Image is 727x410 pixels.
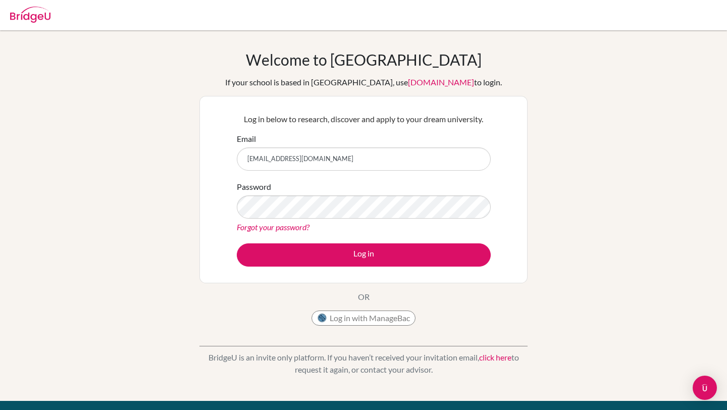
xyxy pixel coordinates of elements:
[246,50,482,69] h1: Welcome to [GEOGRAPHIC_DATA]
[311,311,416,326] button: Log in with ManageBac
[479,352,511,362] a: click here
[10,7,50,23] img: Bridge-U
[199,351,528,376] p: BridgeU is an invite only platform. If you haven’t received your invitation email, to request it ...
[237,243,491,267] button: Log in
[408,77,474,87] a: [DOMAIN_NAME]
[237,113,491,125] p: Log in below to research, discover and apply to your dream university.
[693,376,717,400] div: Open Intercom Messenger
[358,291,370,303] p: OR
[237,222,309,232] a: Forgot your password?
[225,76,502,88] div: If your school is based in [GEOGRAPHIC_DATA], use to login.
[237,181,271,193] label: Password
[237,133,256,145] label: Email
